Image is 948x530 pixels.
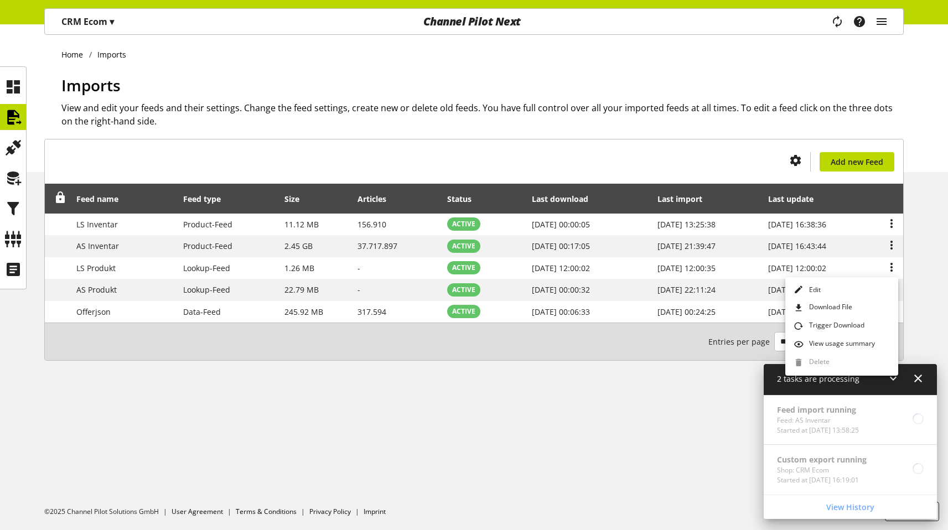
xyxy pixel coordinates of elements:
[447,193,483,205] div: Status
[657,241,716,251] span: [DATE] 21:39:47
[805,339,875,351] span: View usage summary
[768,219,826,230] span: [DATE] 16:38:36
[766,497,935,517] a: View History
[61,49,89,60] a: Home
[708,336,774,347] span: Entries per page
[44,507,172,517] li: ©2025 Channel Pilot Solutions GmbH
[76,306,111,317] span: Offerjson
[358,284,360,295] span: -
[708,332,837,351] small: 1-5 / 5
[172,507,223,516] a: User Agreement
[183,284,230,295] span: Lookup-Feed
[61,15,114,28] p: CRM Ecom
[358,306,386,317] span: 317.594
[51,192,66,206] div: Unlock to reorder rows
[358,193,397,205] div: Articles
[183,306,221,317] span: Data-Feed
[284,219,319,230] span: 11.12 MB
[768,284,826,295] span: [DATE] 16:38:58
[831,156,883,168] span: Add new Feed
[820,152,894,172] a: Add new Feed
[55,192,66,204] span: Unlock to reorder rows
[805,357,830,369] span: Delete
[76,263,116,273] span: LS Produkt
[284,284,319,295] span: 22.79 MB
[284,306,323,317] span: 245.92 MB
[61,75,121,96] span: Imports
[768,263,826,273] span: [DATE] 12:00:02
[768,306,826,317] span: [DATE] 16:38:36
[183,263,230,273] span: Lookup-Feed
[657,219,716,230] span: [DATE] 13:25:38
[358,241,397,251] span: 37.717.897
[768,193,825,205] div: Last update
[358,263,360,273] span: -
[76,241,119,251] span: AS Inventar
[657,306,716,317] span: [DATE] 00:24:25
[452,241,475,251] span: ACTIVE
[452,219,475,229] span: ACTIVE
[183,241,232,251] span: Product-Feed
[805,285,821,295] span: Edit
[452,263,475,273] span: ACTIVE
[284,263,314,273] span: 1.26 MB
[826,501,874,513] span: View History
[532,241,590,251] span: [DATE] 00:17:05
[183,219,232,230] span: Product-Feed
[657,284,716,295] span: [DATE] 22:11:24
[657,193,713,205] div: Last import
[358,219,386,230] span: 156.910
[805,320,864,332] span: Trigger Download
[785,281,898,299] a: Edit
[532,219,590,230] span: [DATE] 00:00:05
[532,263,590,273] span: [DATE] 12:00:02
[284,241,313,251] span: 2.45 GB
[44,8,904,35] nav: main navigation
[309,507,351,516] a: Privacy Policy
[785,299,898,318] a: Download File
[452,285,475,295] span: ACTIVE
[76,219,118,230] span: LS Inventar
[110,15,114,28] span: ▾
[452,306,475,316] span: ACTIVE
[76,284,117,295] span: AS Produkt
[777,373,859,384] span: 2 tasks are processing
[768,241,826,251] span: [DATE] 16:43:44
[805,302,852,314] span: Download File
[657,263,716,273] span: [DATE] 12:00:35
[364,507,386,516] a: Imprint
[532,193,599,205] div: Last download
[532,306,590,317] span: [DATE] 00:06:33
[61,101,904,128] h2: View and edit your feeds and their settings. Change the feed settings, create new or delete old f...
[532,284,590,295] span: [DATE] 00:00:32
[236,507,297,516] a: Terms & Conditions
[183,193,232,205] div: Feed type
[284,193,310,205] div: Size
[76,193,129,205] div: Feed name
